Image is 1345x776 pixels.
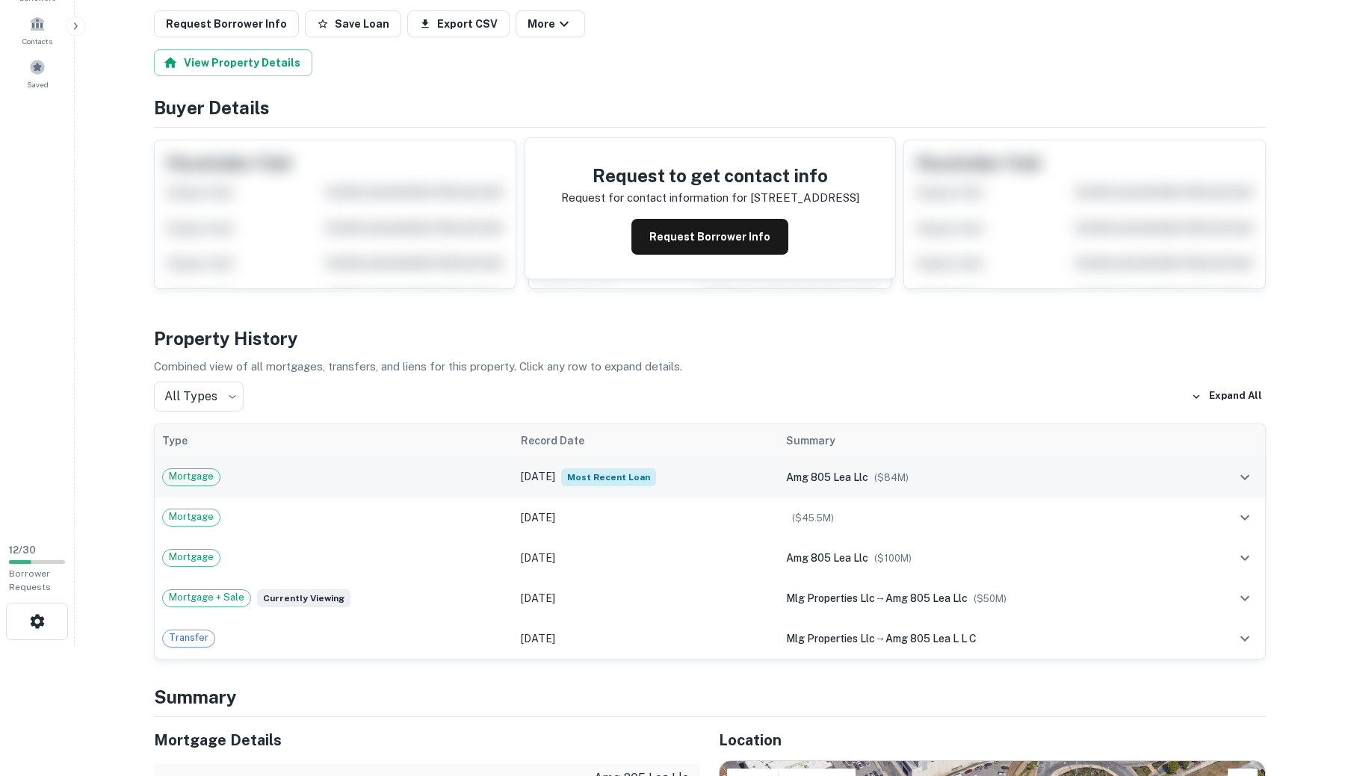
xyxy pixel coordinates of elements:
[750,189,859,207] p: [STREET_ADDRESS]
[516,10,585,37] button: More
[154,358,1266,376] p: Combined view of all mortgages, transfers, and liens for this property. Click any row to expand d...
[786,590,1187,606] div: →
[1232,545,1258,571] button: expand row
[154,49,312,76] button: View Property Details
[163,590,250,605] span: Mortgage + Sale
[154,94,1266,121] h4: Buyer Details
[786,471,868,483] span: amg 805 lea llc
[4,10,70,50] a: Contacts
[561,468,656,486] span: Most Recent Loan
[974,593,1007,604] span: ($ 50M )
[154,683,1266,710] h4: Summary
[4,53,70,93] a: Saved
[874,472,909,483] span: ($ 84M )
[154,382,244,412] div: All Types
[257,589,350,607] span: Currently viewing
[513,424,779,457] th: Record Date
[163,550,220,565] span: Mortgage
[631,219,788,255] button: Request Borrower Info
[779,424,1194,457] th: Summary
[1232,626,1258,651] button: expand row
[786,592,875,604] span: mlg properties llc
[1270,657,1345,728] iframe: Chat Widget
[561,189,747,207] p: Request for contact information for
[27,78,49,90] span: Saved
[407,10,510,37] button: Export CSV
[1232,505,1258,530] button: expand row
[155,424,513,457] th: Type
[9,544,36,556] span: 12 / 30
[561,162,859,189] h4: Request to get contact info
[786,630,1187,647] div: →
[9,568,51,592] span: Borrower Requests
[719,729,1266,751] h5: Location
[163,509,220,524] span: Mortgage
[513,618,779,659] td: [DATE]
[163,469,220,484] span: Mortgage
[1187,385,1266,408] button: Expand All
[163,630,214,645] span: Transfer
[885,633,977,645] span: amg 805 lea l l c
[154,10,299,37] button: Request Borrower Info
[154,729,701,751] h5: Mortgage Details
[513,538,779,578] td: [DATE]
[154,325,1266,352] h4: Property History
[1232,465,1258,490] button: expand row
[513,578,779,618] td: [DATE]
[513,497,779,538] td: [DATE]
[885,592,968,604] span: amg 805 lea llc
[1232,586,1258,611] button: expand row
[513,457,779,497] td: [DATE]
[22,35,52,47] span: Contacts
[874,553,912,564] span: ($ 100M )
[305,10,401,37] button: Save Loan
[786,552,868,564] span: amg 805 lea llc
[786,633,875,645] span: mlg properties llc
[792,512,834,524] span: ($ 45.5M )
